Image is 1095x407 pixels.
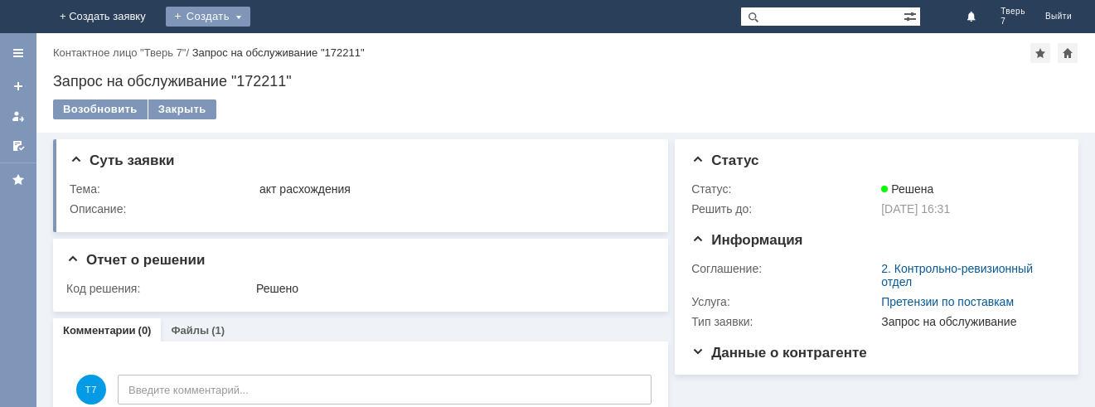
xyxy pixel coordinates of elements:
div: Тема: [70,182,256,196]
span: 7 [1001,17,1025,27]
div: акт расхождения [259,182,646,196]
span: [DATE] 16:31 [881,202,950,216]
div: Добавить в избранное [1030,43,1050,63]
div: Соглашение: [691,262,878,275]
span: Данные о контрагенте [691,345,867,361]
span: Т7 [76,375,106,405]
div: / [53,46,192,59]
div: Запрос на обслуживание "172211" [192,46,365,59]
span: Суть заявки [70,153,174,168]
div: Решить до: [691,202,878,216]
a: Комментарии [63,324,136,337]
span: Решена [881,182,933,196]
div: Сделать домашней страницей [1058,43,1078,63]
span: Тверь [1001,7,1025,17]
div: Запрос на обслуживание [881,315,1054,328]
span: Информация [691,232,802,248]
a: Файлы [171,324,209,337]
a: Мои заявки [5,103,31,129]
div: Тип заявки: [691,315,878,328]
span: Статус [691,153,758,168]
a: Претензии по поставкам [881,295,1014,308]
div: Код решения: [66,282,253,295]
span: Расширенный поиск [904,7,920,23]
div: Запрос на обслуживание "172211" [53,73,1078,90]
a: 2. Контрольно-ревизионный отдел [881,262,1033,288]
div: Решено [256,282,646,295]
a: Создать заявку [5,73,31,99]
div: (0) [138,324,152,337]
div: (1) [211,324,225,337]
div: Услуга: [691,295,878,308]
div: Статус: [691,182,878,196]
a: Контактное лицо "Тверь 7" [53,46,186,59]
div: Описание: [70,202,649,216]
a: Мои согласования [5,133,31,159]
div: Создать [166,7,250,27]
span: Отчет о решении [66,252,205,268]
